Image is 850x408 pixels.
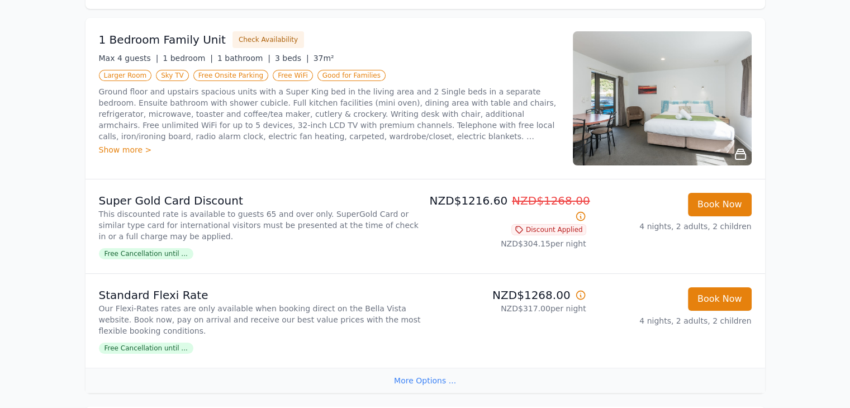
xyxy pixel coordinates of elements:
button: Book Now [688,287,752,311]
span: 37m² [314,54,334,63]
p: 4 nights, 2 adults, 2 children [595,315,752,326]
span: Discount Applied [511,224,586,235]
p: NZD$317.00 per night [430,303,586,314]
span: Sky TV [156,70,189,81]
button: Check Availability [232,31,304,48]
p: NZD$1216.60 [430,193,586,224]
p: 4 nights, 2 adults, 2 children [595,221,752,232]
span: Good for Families [317,70,386,81]
p: NZD$1268.00 [430,287,586,303]
span: Free Onsite Parking [193,70,268,81]
p: Ground floor and upstairs spacious units with a Super King bed in the living area and 2 Single be... [99,86,559,142]
span: NZD$1268.00 [512,194,590,207]
p: This discounted rate is available to guests 65 and over only. SuperGold Card or similar type card... [99,208,421,242]
span: Larger Room [99,70,152,81]
div: More Options ... [86,368,765,393]
span: Free WiFi [273,70,313,81]
div: Show more > [99,144,559,155]
p: Super Gold Card Discount [99,193,421,208]
span: Free Cancellation until ... [99,343,193,354]
span: Free Cancellation until ... [99,248,193,259]
span: 1 bathroom | [217,54,270,63]
p: NZD$304.15 per night [430,238,586,249]
p: Standard Flexi Rate [99,287,421,303]
span: Max 4 guests | [99,54,159,63]
p: Our Flexi-Rates rates are only available when booking direct on the Bella Vista website. Book now... [99,303,421,336]
h3: 1 Bedroom Family Unit [99,32,226,48]
span: 1 bedroom | [163,54,213,63]
button: Book Now [688,193,752,216]
span: 3 beds | [275,54,309,63]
